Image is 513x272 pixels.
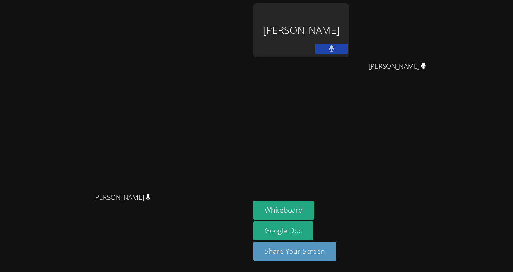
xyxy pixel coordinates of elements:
[93,192,151,203] span: [PERSON_NAME]
[253,201,314,220] button: Whiteboard
[253,221,313,240] a: Google Doc
[253,3,349,57] div: [PERSON_NAME]
[369,61,426,72] span: [PERSON_NAME]
[253,242,336,261] button: Share Your Screen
